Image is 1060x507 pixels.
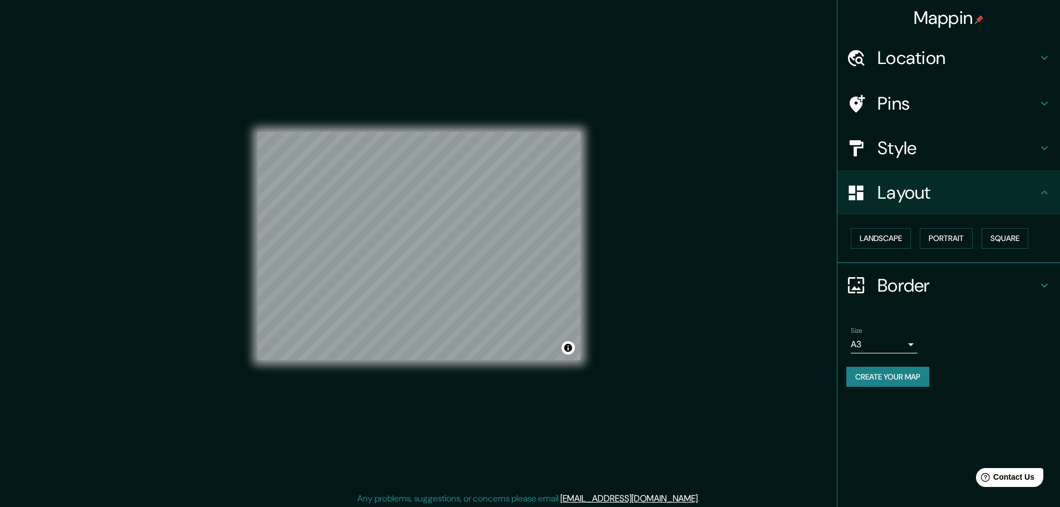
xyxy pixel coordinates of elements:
[975,15,984,24] img: pin-icon.png
[982,228,1028,249] button: Square
[837,81,1060,126] div: Pins
[258,132,580,360] canvas: Map
[851,336,918,353] div: A3
[877,92,1038,115] h4: Pins
[837,263,1060,308] div: Border
[837,36,1060,80] div: Location
[851,228,911,249] button: Landscape
[837,170,1060,215] div: Layout
[560,493,698,504] a: [EMAIL_ADDRESS][DOMAIN_NAME]
[699,492,701,505] div: .
[357,492,699,505] p: Any problems, suggestions, or concerns please email .
[877,274,1038,297] h4: Border
[914,7,984,29] h4: Mappin
[877,137,1038,159] h4: Style
[561,341,575,355] button: Toggle attribution
[846,367,929,387] button: Create your map
[837,126,1060,170] div: Style
[961,464,1048,495] iframe: Help widget launcher
[877,181,1038,204] h4: Layout
[701,492,703,505] div: .
[851,326,862,335] label: Size
[877,47,1038,69] h4: Location
[920,228,973,249] button: Portrait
